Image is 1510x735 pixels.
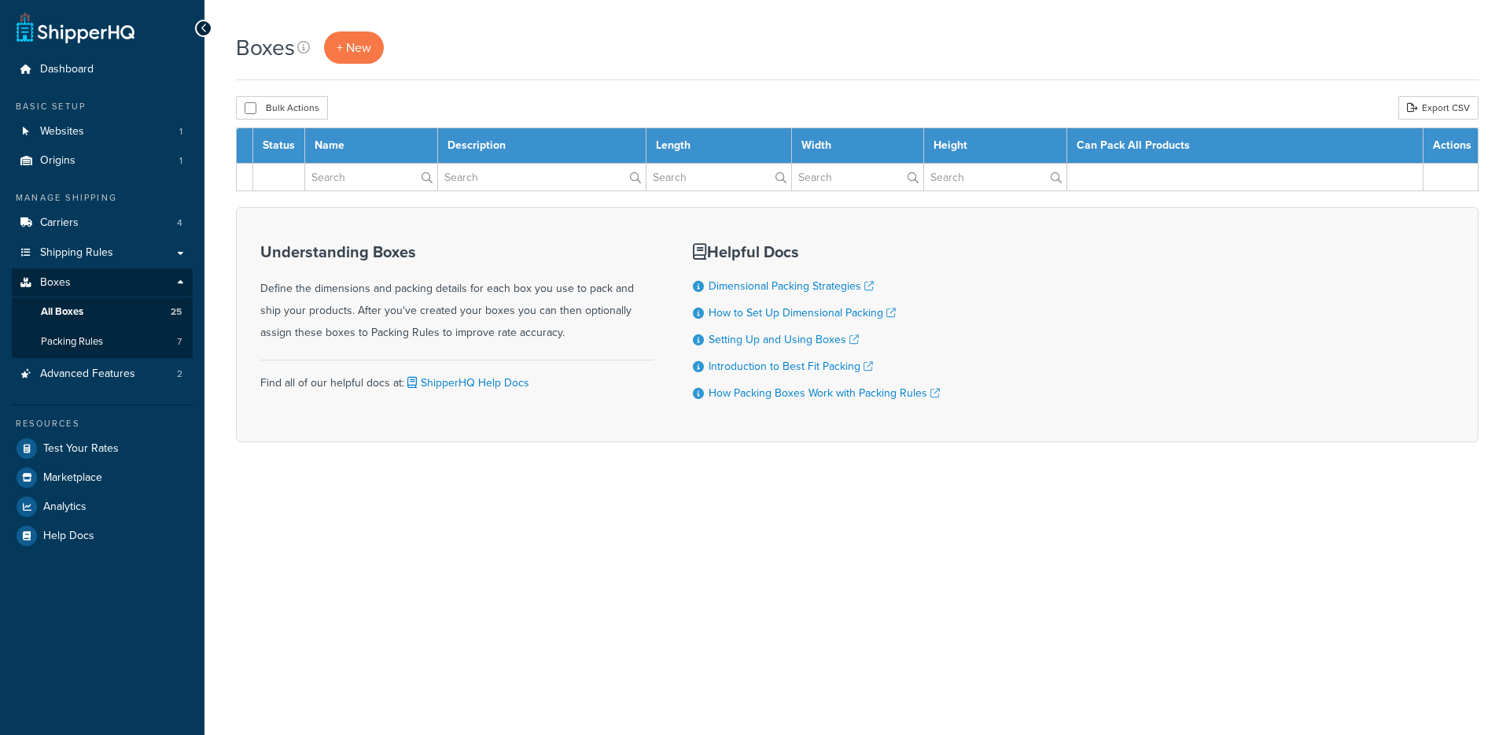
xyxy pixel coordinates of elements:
[1423,128,1479,164] th: Actions
[177,335,182,349] span: 7
[41,335,103,349] span: Packing Rules
[12,146,193,175] a: Origins 1
[12,434,193,463] a: Test Your Rates
[12,522,193,550] a: Help Docs
[12,417,193,430] div: Resources
[236,32,295,63] h1: Boxes
[12,209,193,238] a: Carriers 4
[12,146,193,175] li: Origins
[43,471,102,485] span: Marketplace
[709,331,859,348] a: Setting Up and Using Boxes
[260,243,654,260] h3: Understanding Boxes
[12,209,193,238] li: Carriers
[43,442,119,456] span: Test Your Rates
[924,128,1067,164] th: Height
[646,164,791,190] input: Search
[41,305,83,319] span: All Boxes
[1067,128,1423,164] th: Can Pack All Products
[693,243,940,260] h3: Helpful Docs
[40,367,135,381] span: Advanced Features
[12,360,193,389] a: Advanced Features 2
[40,125,84,139] span: Websites
[792,164,924,190] input: Search
[12,297,193,327] li: All Boxes
[337,39,371,57] span: + New
[12,268,193,358] li: Boxes
[40,63,94,76] span: Dashboard
[253,128,305,164] th: Status
[17,12,134,43] a: ShipperHQ Home
[179,154,182,168] span: 1
[12,117,193,146] li: Websites
[12,297,193,327] a: All Boxes 25
[709,305,896,321] a: How to Set Up Dimensional Packing
[236,96,328,120] button: Bulk Actions
[791,128,924,164] th: Width
[437,128,646,164] th: Description
[171,305,182,319] span: 25
[709,358,873,375] a: Introduction to Best Fit Packing
[177,216,182,230] span: 4
[12,327,193,356] a: Packing Rules 7
[305,128,438,164] th: Name
[924,164,1066,190] input: Search
[260,243,654,344] div: Define the dimensions and packing details for each box you use to pack and ship your products. Af...
[12,493,193,521] a: Analytics
[305,164,437,190] input: Search
[12,55,193,84] a: Dashboard
[404,375,529,391] a: ShipperHQ Help Docs
[40,246,113,260] span: Shipping Rules
[40,276,71,290] span: Boxes
[12,268,193,297] a: Boxes
[646,128,791,164] th: Length
[709,278,874,294] a: Dimensional Packing Strategies
[43,530,94,543] span: Help Docs
[40,216,79,230] span: Carriers
[12,360,193,389] li: Advanced Features
[12,191,193,205] div: Manage Shipping
[40,154,75,168] span: Origins
[260,360,654,394] div: Find all of our helpful docs at:
[1398,96,1479,120] a: Export CSV
[438,164,646,190] input: Search
[12,100,193,113] div: Basic Setup
[324,31,384,64] a: + New
[12,327,193,356] li: Packing Rules
[177,367,182,381] span: 2
[179,125,182,139] span: 1
[43,500,87,514] span: Analytics
[709,385,940,401] a: How Packing Boxes Work with Packing Rules
[12,464,193,492] a: Marketplace
[12,117,193,146] a: Websites 1
[12,238,193,268] a: Shipping Rules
